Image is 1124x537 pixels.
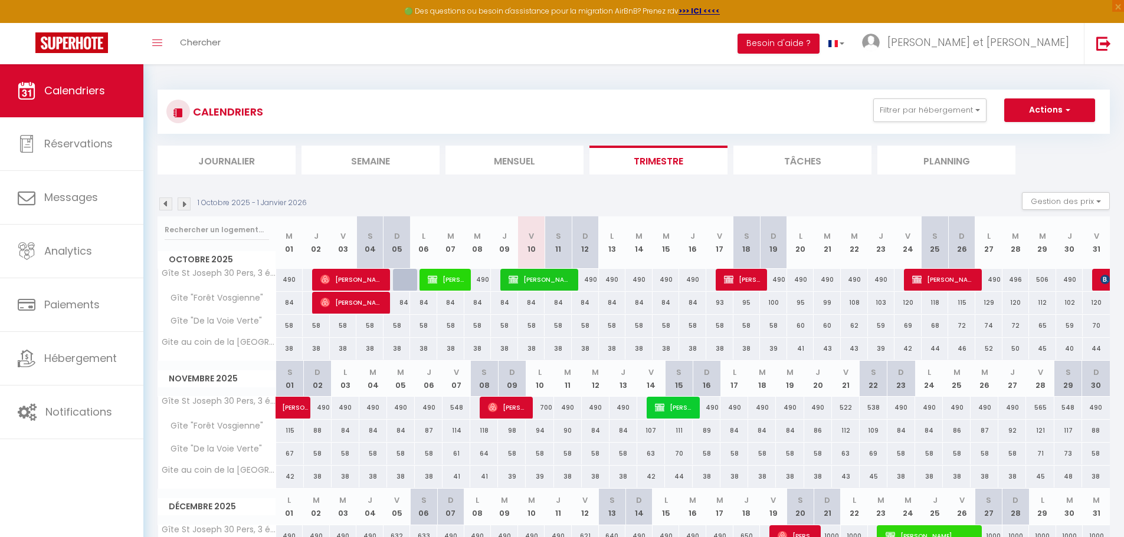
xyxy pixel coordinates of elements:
[928,367,931,378] abbr: L
[868,315,895,337] div: 59
[1083,216,1110,269] th: 31
[887,397,915,419] div: 490
[720,361,748,397] th: 17
[655,396,691,419] span: [PERSON_NAME]
[787,269,814,291] div: 490
[160,269,278,278] span: Gîte St Joseph 30 Pers, 3 épis, 7 CH, 7 SDB
[843,367,848,378] abbr: V
[464,216,491,269] th: 08
[814,338,841,360] div: 43
[190,98,263,125] h3: CALENDRIERS
[35,32,108,53] img: Super Booking
[180,36,221,48] span: Chercher
[287,367,293,378] abbr: S
[760,292,787,314] div: 100
[303,315,330,337] div: 58
[332,397,359,419] div: 490
[384,338,411,360] div: 38
[771,230,776,242] abbr: D
[1083,292,1110,314] div: 120
[330,315,357,337] div: 58
[394,230,400,242] abbr: D
[877,146,1015,174] li: Planning
[860,361,887,397] th: 22
[387,397,415,419] div: 490
[526,397,553,419] div: 700
[340,230,346,242] abbr: V
[706,216,733,269] th: 17
[894,315,922,337] div: 69
[704,367,710,378] abbr: D
[814,216,841,269] th: 21
[491,292,518,314] div: 84
[44,351,117,365] span: Hébergement
[1029,315,1056,337] div: 65
[572,315,599,337] div: 58
[44,83,105,98] span: Calendriers
[625,216,653,269] th: 14
[384,292,411,314] div: 84
[679,269,706,291] div: 490
[621,367,625,378] abbr: J
[282,390,309,413] span: [PERSON_NAME]
[905,230,910,242] abbr: V
[943,397,971,419] div: 490
[437,216,464,269] th: 07
[198,197,307,209] p: 1 Octobre 2025 - 1 Janvier 2026
[356,338,384,360] div: 38
[415,397,443,419] div: 490
[160,292,266,305] span: Gîte "Forêt Vosgienne"
[1002,315,1030,337] div: 72
[915,361,943,397] th: 24
[635,230,643,242] abbr: M
[428,268,464,291] span: [PERSON_NAME] CFDT Education Formation Recherche Publiques [GEOGRAPHIC_DATA]
[693,361,720,397] th: 16
[760,216,787,269] th: 19
[1012,230,1019,242] abbr: M
[320,291,384,314] span: [PERSON_NAME]
[959,230,965,242] abbr: D
[464,338,491,360] div: 38
[276,397,304,419] a: [PERSON_NAME]
[1002,216,1030,269] th: 28
[760,315,787,337] div: 58
[304,361,332,397] th: 02
[868,216,895,269] th: 23
[948,292,975,314] div: 115
[437,338,464,360] div: 38
[1038,367,1043,378] abbr: V
[787,338,814,360] div: 41
[748,397,776,419] div: 490
[1093,367,1099,378] abbr: D
[853,23,1084,64] a: ... [PERSON_NAME] et [PERSON_NAME]
[44,190,98,205] span: Messages
[748,361,776,397] th: 18
[518,315,545,337] div: 58
[679,6,720,16] a: >>> ICI <<<<
[410,315,437,337] div: 58
[44,297,100,312] span: Paiements
[599,292,626,314] div: 84
[922,216,949,269] th: 25
[474,230,481,242] abbr: M
[44,243,92,258] span: Analytics
[610,230,614,242] abbr: L
[690,230,695,242] abbr: J
[498,361,526,397] th: 09
[733,292,761,314] div: 95
[787,292,814,314] div: 95
[415,361,443,397] th: 06
[303,216,330,269] th: 02
[509,268,572,291] span: [PERSON_NAME]
[1039,230,1046,242] abbr: M
[332,361,359,397] th: 03
[368,230,373,242] abbr: S
[625,338,653,360] div: 38
[384,315,411,337] div: 58
[343,367,347,378] abbr: L
[787,367,794,378] abbr: M
[943,361,971,397] th: 25
[915,397,943,419] div: 490
[427,367,431,378] abbr: J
